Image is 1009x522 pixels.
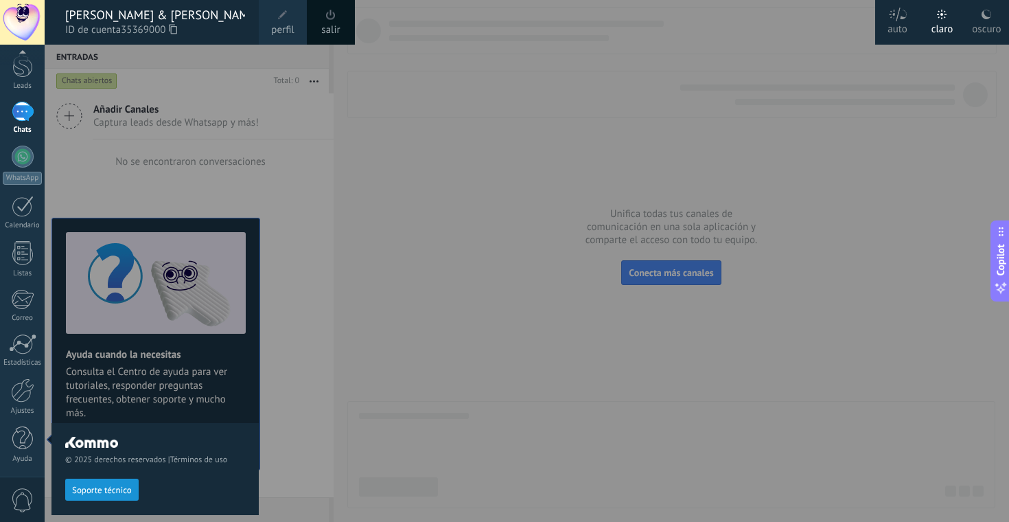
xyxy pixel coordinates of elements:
[994,245,1008,276] span: Copilot
[3,314,43,323] div: Correo
[65,484,139,495] a: Soporte técnico
[3,455,43,464] div: Ayuda
[931,9,953,45] div: claro
[888,9,907,45] div: auto
[321,23,340,38] a: salir
[170,455,227,465] a: Términos de uso
[3,221,43,230] div: Calendario
[972,9,1001,45] div: oscuro
[65,23,245,38] span: ID de cuenta
[271,23,294,38] span: perfil
[3,82,43,91] div: Leads
[3,126,43,135] div: Chats
[65,8,245,23] div: [PERSON_NAME] & [PERSON_NAME]
[3,359,43,367] div: Estadísticas
[65,455,245,465] span: © 2025 derechos reservados |
[3,407,43,416] div: Ajustes
[3,269,43,278] div: Listas
[65,479,139,501] button: Soporte técnico
[72,486,132,495] span: Soporte técnico
[3,172,42,185] div: WhatsApp
[121,23,177,38] span: 35369000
